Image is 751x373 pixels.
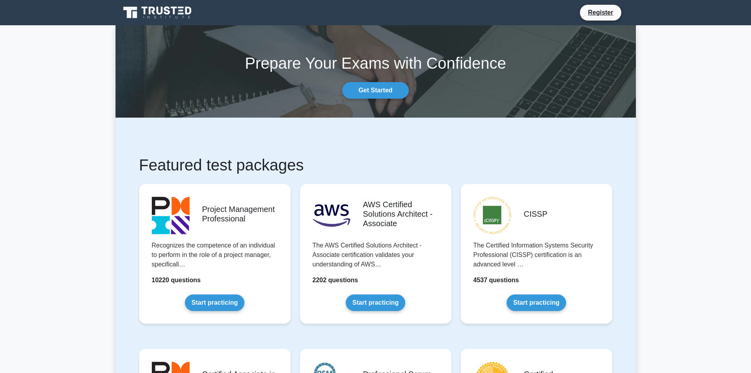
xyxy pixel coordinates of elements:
[507,294,566,311] a: Start practicing
[346,294,405,311] a: Start practicing
[139,156,612,174] h1: Featured test packages
[185,294,244,311] a: Start practicing
[116,54,636,73] h1: Prepare Your Exams with Confidence
[583,7,618,17] a: Register
[342,82,408,99] a: Get Started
